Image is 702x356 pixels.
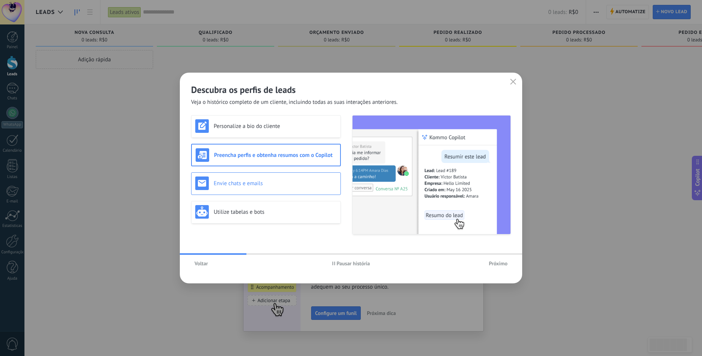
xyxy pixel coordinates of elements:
[329,258,374,269] button: Pausar história
[191,258,211,269] button: Voltar
[214,208,337,216] h3: Utilize tabelas e bots
[485,258,511,269] button: Próximo
[214,152,336,159] h3: Preencha perfis e obtenha resumos com o Copilot
[194,261,208,266] span: Voltar
[337,261,370,266] span: Pausar história
[191,99,398,106] span: Veja o histórico completo de um cliente, incluindo todas as suas interações anteriores.
[489,261,508,266] span: Próximo
[191,84,511,96] h2: Descubra os perfis de leads
[214,180,337,187] h3: Envie chats e emails
[214,123,337,130] h3: Personalize a bio do cliente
